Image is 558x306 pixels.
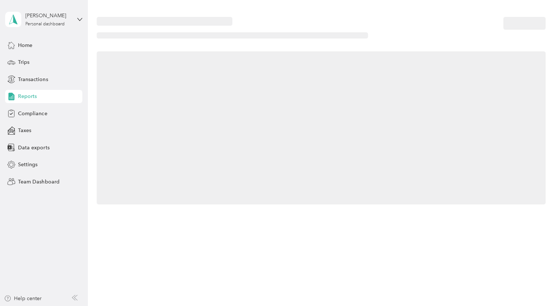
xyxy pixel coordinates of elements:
span: Reports [18,92,37,100]
span: Compliance [18,110,47,117]
span: Settings [18,161,37,168]
span: Trips [18,58,29,66]
button: Help center [4,295,42,302]
div: Personal dashboard [25,22,65,26]
span: Team Dashboard [18,178,59,186]
div: [PERSON_NAME] [25,12,71,19]
span: Taxes [18,127,31,134]
span: Transactions [18,76,48,83]
span: Home [18,41,32,49]
iframe: Everlance-gr Chat Button Frame [517,265,558,306]
span: Data exports [18,144,49,152]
